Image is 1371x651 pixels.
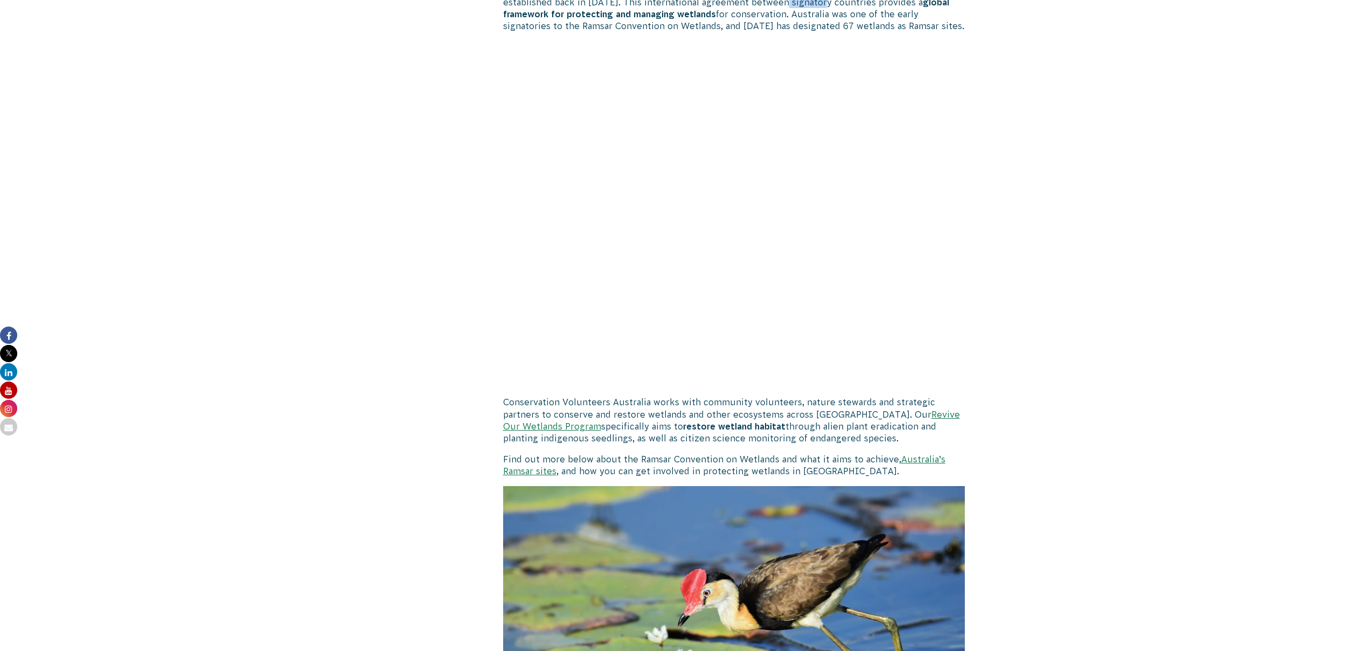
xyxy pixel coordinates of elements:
p: Find out more below about the Ramsar Convention on Wetlands and what it aims to achieve, , and ho... [503,453,965,477]
a: Revive Our Wetlands Program [503,410,960,431]
b: restore wetland habitat [683,421,785,431]
iframe: Care for and protect Australia's wetlands #SeaTheChange [503,41,965,387]
p: Conservation Volunteers Australia works with community volunteers, nature stewards and strategic ... [503,396,965,445]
